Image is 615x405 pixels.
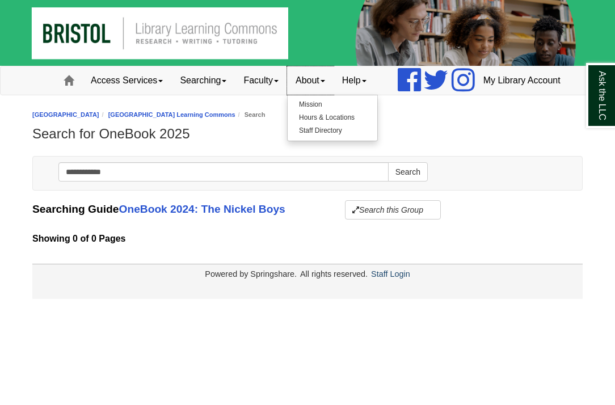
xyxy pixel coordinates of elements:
[475,66,569,95] a: My Library Account
[32,231,583,247] strong: Showing 0 of 0 Pages
[32,126,583,142] h1: Search for OneBook 2025
[203,269,298,279] div: Powered by Springshare.
[371,269,410,279] a: Staff Login
[287,66,334,95] a: About
[298,269,369,279] div: All rights reserved.
[119,203,285,215] a: OneBook 2024: The Nickel Boys
[388,162,428,182] button: Search
[235,66,287,95] a: Faculty
[32,200,583,220] div: Searching Guide
[32,109,583,120] nav: breadcrumb
[288,98,377,111] a: Mission
[288,111,377,124] a: Hours & Locations
[345,200,441,220] button: Search this Group
[82,66,171,95] a: Access Services
[32,111,99,118] a: [GEOGRAPHIC_DATA]
[334,66,375,95] a: Help
[235,109,266,120] li: Search
[108,111,235,118] a: [GEOGRAPHIC_DATA] Learning Commons
[171,66,235,95] a: Searching
[288,124,377,137] a: Staff Directory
